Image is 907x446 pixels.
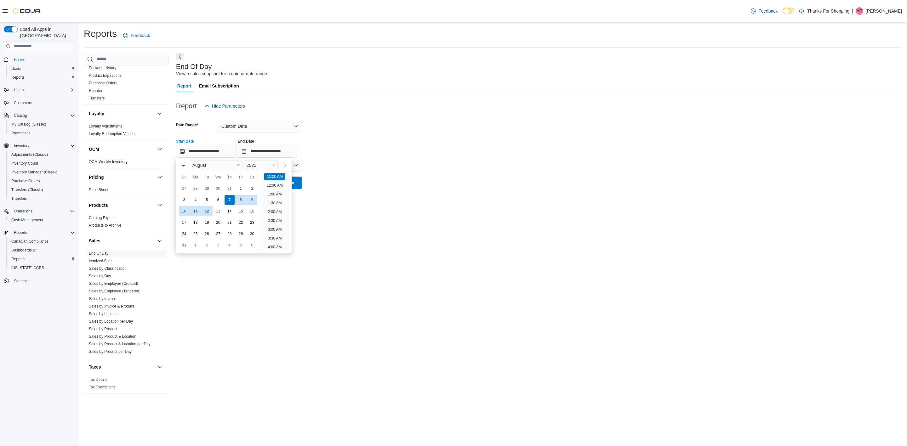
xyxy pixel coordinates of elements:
button: Home [1,55,77,64]
div: day-21 [225,217,235,228]
a: Loyalty Redemption Values [89,132,134,136]
div: day-11 [191,206,201,216]
span: MC [857,7,863,15]
span: Email Subscription [199,80,239,92]
div: Pricing [84,186,168,196]
div: Sales [84,250,168,358]
span: Adjustments (Classic) [11,152,48,157]
span: Feedback [131,32,150,39]
span: Reorder [89,88,102,93]
div: We [213,172,223,182]
button: Reports [6,73,77,82]
nav: Complex example [4,53,75,302]
li: 1:00 AM [265,190,284,198]
div: Loyalty [84,122,168,140]
button: Inventory Manager (Classic) [6,168,77,177]
button: Settings [1,276,77,285]
div: day-5 [202,195,212,205]
span: Sales by Product [89,326,117,331]
div: Marc Chenier [856,7,863,15]
li: 3:00 AM [265,226,284,233]
a: Sales by Classification [89,266,127,271]
span: Reports [11,75,25,80]
div: day-25 [191,229,201,239]
div: Sa [247,172,257,182]
li: 2:30 AM [265,217,284,224]
button: Open list of options [293,163,298,168]
button: Products [156,201,163,209]
div: day-2 [202,240,212,250]
button: Reports [1,228,77,237]
button: Products [89,202,155,208]
div: Taxes [84,376,168,393]
span: Sales by Location per Day [89,319,133,324]
button: Sales [156,237,163,245]
p: | [852,7,853,15]
div: day-13 [213,206,223,216]
div: day-20 [213,217,223,228]
span: Customers [11,99,75,107]
button: Transfers [6,194,77,203]
div: day-18 [191,217,201,228]
div: day-17 [179,217,189,228]
div: OCM [84,158,168,168]
div: Th [225,172,235,182]
button: Users [11,86,26,94]
p: [PERSON_NAME] [866,7,902,15]
div: day-1 [236,183,246,194]
span: Home [11,56,75,64]
span: Reports [14,230,27,235]
span: Reports [11,229,75,236]
span: Tax Details [89,377,107,382]
li: 2:00 AM [265,208,284,216]
a: Inventory Count [9,160,41,167]
button: My Catalog (Classic) [6,120,77,129]
a: Tax Exemptions [89,385,116,389]
div: day-8 [236,195,246,205]
span: Transfers (Classic) [9,186,75,194]
a: Reorder [89,88,102,93]
a: Reports [9,255,27,263]
div: day-4 [191,195,201,205]
span: My Catalog (Classic) [11,122,46,127]
span: Customers [14,100,32,105]
span: Users [9,65,75,72]
button: Next [176,53,184,60]
span: [US_STATE] CCRS [11,265,44,270]
a: Dashboards [6,246,77,255]
li: 12:00 AM [264,173,285,180]
span: Catalog [11,112,75,119]
div: day-1 [191,240,201,250]
span: Catalog Export [89,215,114,220]
button: Catalog [1,111,77,120]
span: Sales by Invoice & Product [89,304,134,309]
span: Transfers [11,196,27,201]
span: Package History [89,65,116,71]
div: Su [179,172,189,182]
h1: Reports [84,27,117,40]
span: Home [14,57,24,62]
a: Sales by Product & Location per Day [89,342,151,346]
span: Products to Archive [89,223,121,228]
div: day-19 [202,217,212,228]
button: Inventory Count [6,159,77,168]
span: End Of Day [89,251,108,256]
button: Reports [6,255,77,263]
a: Package History [89,66,116,70]
span: Purchase Orders [89,81,117,86]
button: Customers [1,98,77,107]
button: Canadian Compliance [6,237,77,246]
a: Feedback [121,29,152,42]
button: Reports [11,229,30,236]
li: 12:30 AM [264,182,285,189]
div: Mo [191,172,201,182]
button: Inventory [11,142,32,150]
a: Product Expirations [89,73,122,78]
input: Press the down key to open a popover containing a calendar. [238,145,298,158]
span: Inventory [14,143,29,148]
span: Users [11,86,75,94]
button: OCM [156,145,163,153]
span: Settings [11,277,75,285]
a: Price Sheet [89,188,108,192]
